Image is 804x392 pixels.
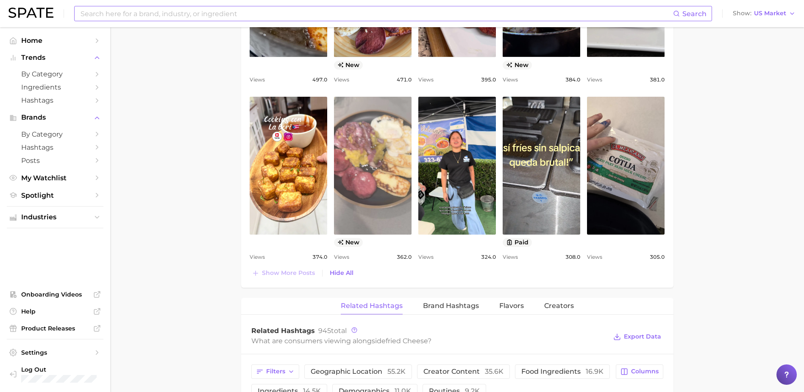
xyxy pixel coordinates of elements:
span: Spotlight [21,191,89,199]
a: Log out. Currently logged in with e-mail trisha.hanold@schreiberfoods.com. [7,363,103,385]
button: Trends [7,51,103,64]
span: Hide All [330,269,353,277]
span: 471.0 [397,75,412,85]
span: new [334,61,363,70]
span: Home [21,36,89,45]
span: Product Releases [21,325,89,332]
span: geographic location [311,368,406,375]
a: Hashtags [7,141,103,154]
span: 945 [318,327,331,335]
span: Views [418,252,434,262]
span: Settings [21,349,89,356]
span: Show more posts [262,269,315,277]
span: by Category [21,130,89,138]
span: new [503,61,532,70]
span: 381.0 [650,75,665,85]
span: Brands [21,114,89,121]
button: Show more posts [250,267,317,279]
button: paid [503,238,532,247]
span: Posts [21,157,89,165]
span: 395.0 [481,75,496,85]
span: food ingredients [521,368,604,375]
span: new [334,238,363,247]
span: 35.6k [485,367,504,375]
button: Industries [7,211,103,224]
img: SPATE [8,8,53,18]
span: Views [503,252,518,262]
a: Product Releases [7,322,103,335]
span: fried cheese [386,337,428,345]
input: Search here for a brand, industry, or ingredient [80,6,673,21]
span: creator content [423,368,504,375]
span: My Watchlist [21,174,89,182]
a: by Category [7,128,103,141]
span: Related Hashtags [251,327,315,335]
a: Onboarding Videos [7,288,103,301]
span: Columns [631,368,659,375]
button: Hide All [328,267,356,279]
a: Ingredients [7,81,103,94]
button: Export Data [611,331,663,343]
span: Views [587,252,602,262]
span: Onboarding Videos [21,291,89,298]
span: 497.0 [312,75,327,85]
span: 308.0 [565,252,580,262]
span: 16.9k [586,367,604,375]
a: Settings [7,346,103,359]
span: Hashtags [21,143,89,151]
a: Hashtags [7,94,103,107]
a: Home [7,34,103,47]
span: Industries [21,213,89,221]
span: total [318,327,347,335]
span: US Market [754,11,786,16]
span: Views [334,75,349,85]
span: 305.0 [650,252,665,262]
a: Help [7,305,103,318]
a: My Watchlist [7,171,103,185]
button: ShowUS Market [731,8,798,19]
span: Hashtags [21,96,89,104]
span: 55.2k [387,367,406,375]
button: Filters [251,364,299,379]
span: 384.0 [565,75,580,85]
span: 362.0 [397,252,412,262]
span: Creators [544,302,574,310]
span: Filters [266,368,285,375]
span: Views [334,252,349,262]
span: Views [503,75,518,85]
span: Brand Hashtags [423,302,479,310]
span: Trends [21,54,89,62]
span: Views [587,75,602,85]
button: Columns [616,364,663,379]
span: Search [682,10,707,18]
span: Views [418,75,434,85]
span: 324.0 [481,252,496,262]
button: Brands [7,111,103,124]
span: Ingredients [21,83,89,91]
a: Posts [7,154,103,167]
a: by Category [7,67,103,81]
span: Export Data [624,333,661,340]
span: Views [250,75,265,85]
span: Flavors [499,302,524,310]
span: Log Out [21,366,125,373]
span: 374.0 [312,252,327,262]
span: Views [250,252,265,262]
span: Related Hashtags [341,302,403,310]
span: by Category [21,70,89,78]
div: What are consumers viewing alongside ? [251,335,607,347]
span: Show [733,11,751,16]
a: Spotlight [7,189,103,202]
span: Help [21,308,89,315]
